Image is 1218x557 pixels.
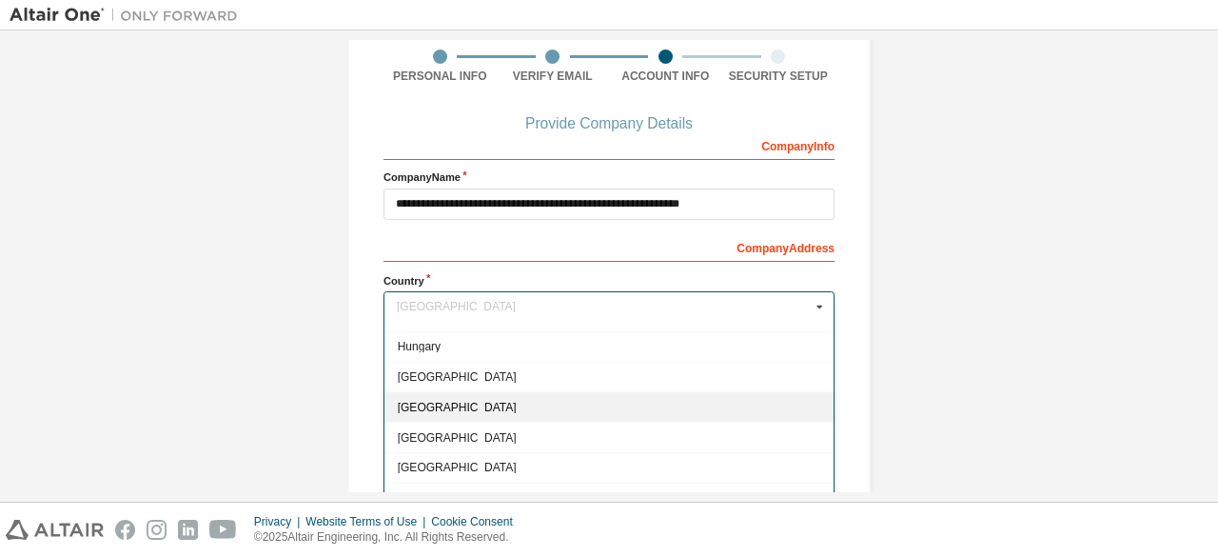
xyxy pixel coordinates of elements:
[305,514,431,529] div: Website Terms of Use
[383,273,835,288] label: Country
[6,520,104,540] img: altair_logo.svg
[398,462,821,473] span: [GEOGRAPHIC_DATA]
[398,341,821,352] span: Hungary
[115,520,135,540] img: facebook.svg
[431,514,523,529] div: Cookie Consent
[383,118,835,129] div: Provide Company Details
[398,431,821,443] span: [GEOGRAPHIC_DATA]
[398,310,821,322] span: [GEOGRAPHIC_DATA] ([GEOGRAPHIC_DATA])
[10,6,247,25] img: Altair One
[147,520,167,540] img: instagram.svg
[209,520,237,540] img: youtube.svg
[254,514,305,529] div: Privacy
[722,69,835,84] div: Security Setup
[383,69,497,84] div: Personal Info
[383,231,835,262] div: Company Address
[609,69,722,84] div: Account Info
[254,529,524,546] p: © 2025 Altair Engineering, Inc. All Rights Reserved.
[398,371,821,383] span: [GEOGRAPHIC_DATA]
[383,169,835,185] label: Company Name
[383,129,835,160] div: Company Info
[178,520,198,540] img: linkedin.svg
[497,69,610,84] div: Verify Email
[398,402,821,413] span: [GEOGRAPHIC_DATA]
